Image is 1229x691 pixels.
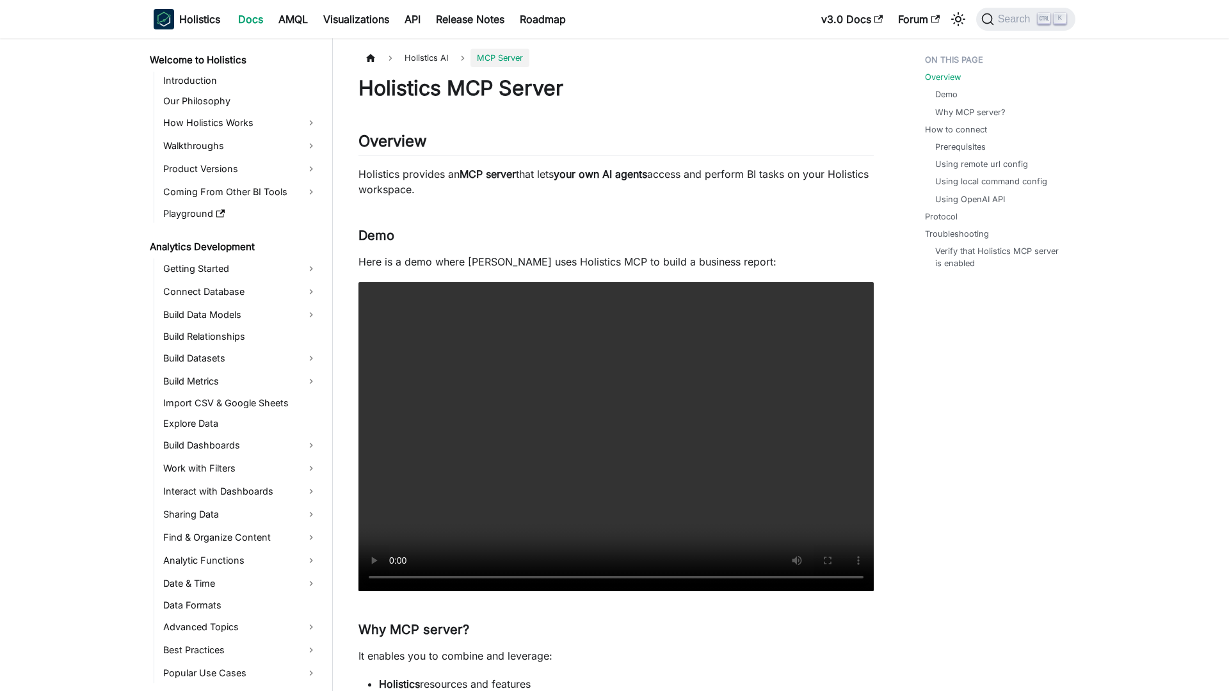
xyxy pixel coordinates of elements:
strong: MCP server [460,168,516,180]
a: Verify that Holistics MCP server is enabled [935,245,1063,269]
a: HolisticsHolistics [154,9,220,29]
strong: your own AI agents [554,168,647,180]
a: Data Formats [159,596,321,614]
span: MCP Server [470,49,529,67]
a: Explore Data [159,415,321,433]
a: Troubleshooting [925,228,989,240]
a: Sharing Data [159,504,321,525]
a: Work with Filters [159,458,321,479]
strong: Holistics [379,678,420,690]
a: AMQL [271,9,316,29]
a: Release Notes [428,9,512,29]
a: Using remote url config [935,158,1028,170]
a: Visualizations [316,9,397,29]
nav: Breadcrumbs [358,49,874,67]
a: Introduction [159,72,321,90]
a: Overview [925,71,961,83]
a: Prerequisites [935,141,986,153]
a: Using local command config [935,175,1047,187]
a: Using OpenAI API [935,193,1005,205]
p: It enables you to combine and leverage: [358,648,874,663]
a: Playground [159,205,321,223]
a: Forum [890,9,947,29]
h2: Overview [358,132,874,156]
a: Protocol [925,210,958,223]
a: Import CSV & Google Sheets [159,394,321,412]
button: Search (Ctrl+K) [976,8,1075,31]
b: Holistics [179,12,220,27]
p: Here is a demo where [PERSON_NAME] uses Holistics MCP to build a business report: [358,254,874,269]
button: Switch between dark and light mode (currently light mode) [948,9,968,29]
a: Find & Organize Content [159,527,321,548]
a: Build Data Models [159,305,321,325]
a: Build Relationships [159,328,321,345]
a: Demo [935,88,958,100]
img: Holistics [154,9,174,29]
a: Roadmap [512,9,574,29]
a: Build Dashboards [159,435,321,456]
a: Connect Database [159,282,321,302]
a: Date & Time [159,573,321,594]
kbd: K [1054,13,1066,24]
a: Analytics Development [146,238,321,256]
a: Why MCP server? [935,106,1006,118]
a: Build Metrics [159,371,321,392]
a: Build Datasets [159,348,321,369]
p: Holistics provides an that lets access and perform BI tasks on your Holistics workspace. [358,166,874,197]
a: Our Philosophy [159,92,321,110]
a: Getting Started [159,258,321,279]
a: Home page [358,49,383,67]
span: Holistics AI [398,49,454,67]
a: v3.0 Docs [814,9,890,29]
span: Search [994,13,1038,25]
a: Popular Use Cases [159,663,321,683]
a: Best Practices [159,640,321,660]
a: How to connect [925,123,987,136]
a: Advanced Topics [159,617,321,637]
a: Product Versions [159,159,321,179]
nav: Docs sidebar [141,38,333,691]
a: Analytic Functions [159,550,321,571]
a: Coming From Other BI Tools [159,182,321,202]
a: How Holistics Works [159,113,321,133]
video: Your browser does not support embedding video, but you can . [358,282,874,591]
h3: Demo [358,228,874,244]
a: Welcome to Holistics [146,51,321,69]
h3: Why MCP server? [358,622,874,638]
a: API [397,9,428,29]
a: Docs [230,9,271,29]
a: Interact with Dashboards [159,481,321,502]
a: Walkthroughs [159,136,321,156]
h1: Holistics MCP Server [358,75,874,101]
